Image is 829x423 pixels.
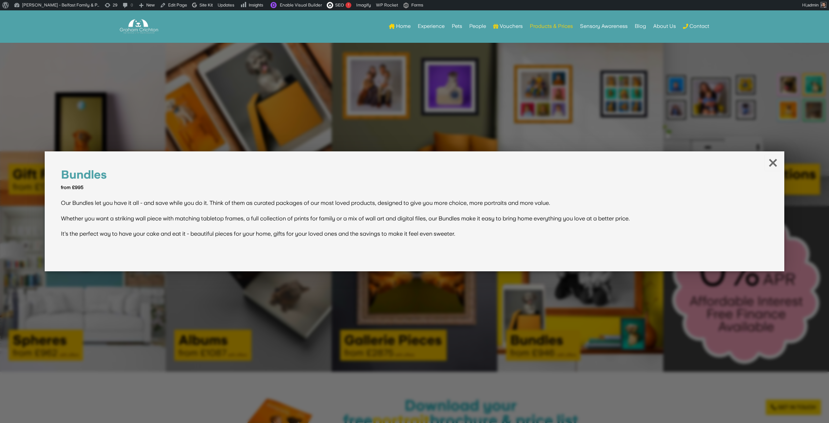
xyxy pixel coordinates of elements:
a: × [765,155,781,171]
p: Our Bundles let you have it all - and save while you do it. Think of them as curated packages of ... [61,199,768,238]
a: People [469,14,486,39]
a: About Us [653,14,676,39]
span: admin [807,3,819,7]
a: Home [389,14,411,39]
a: Blog [635,14,646,39]
a: Pets [452,14,462,39]
a: Experience [418,14,445,39]
span: Site Kit [199,3,213,7]
img: Graham Crichton Photography Logo - Graham Crichton - Belfast Family & Pet Photography Studio [120,18,158,35]
span: SEO [335,3,344,7]
a: Contact [683,14,709,39]
a: Sensory Awareness [580,14,628,39]
a: Products & Prices [530,14,573,39]
a: Vouchers [493,14,523,39]
strong: from £995 [61,185,84,190]
div: ! [346,2,351,8]
span: Insights [249,3,263,7]
h3: Bundles [61,169,768,184]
